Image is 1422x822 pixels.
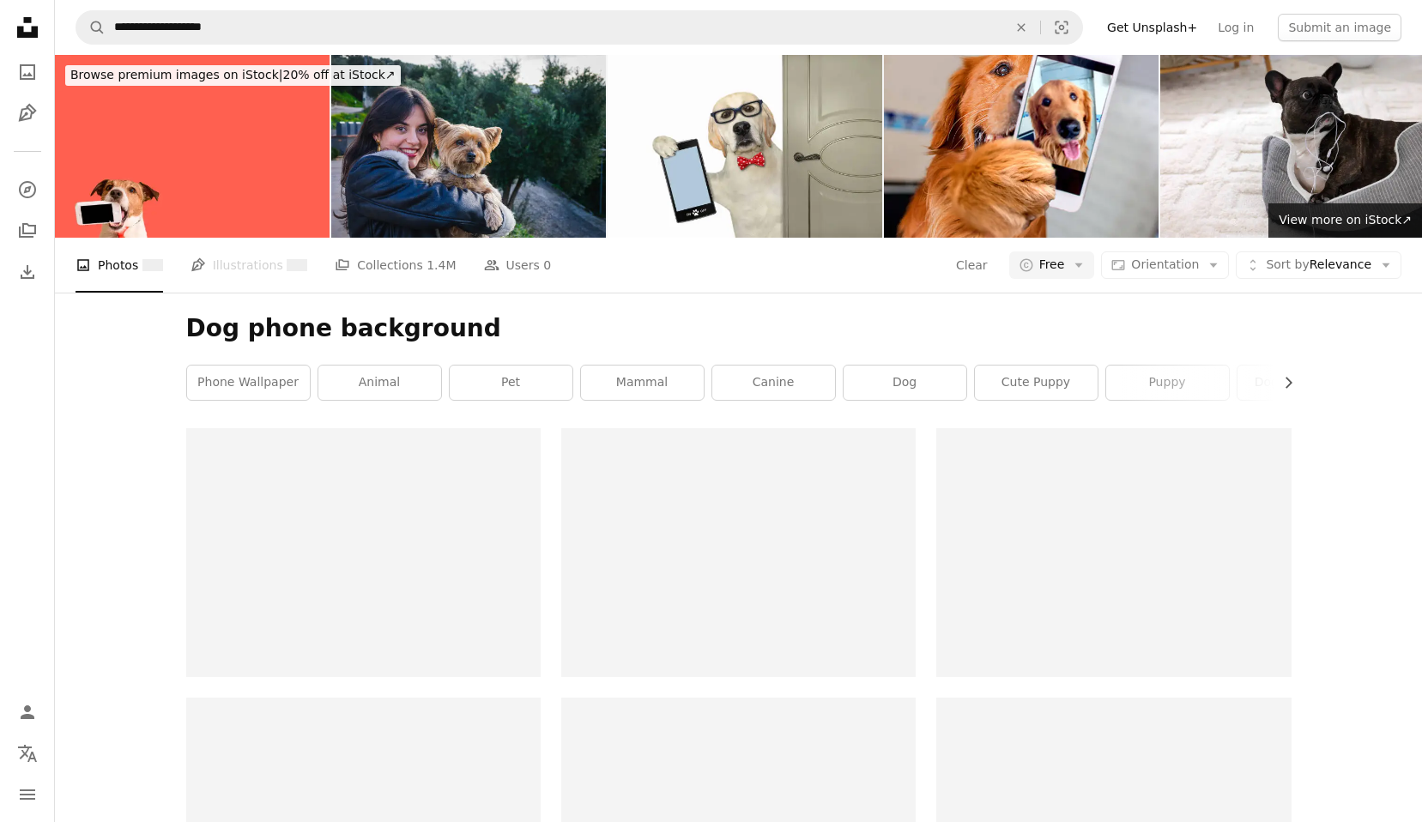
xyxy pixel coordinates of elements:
[712,366,835,400] a: canine
[191,238,307,293] a: Illustrations
[10,255,45,289] a: Download History
[543,256,551,275] span: 0
[55,55,411,96] a: Browse premium images on iStock|20% off at iStock↗
[10,96,45,130] a: Illustrations
[318,366,441,400] a: animal
[1266,257,1371,274] span: Relevance
[76,10,1083,45] form: Find visuals sitewide
[1279,213,1412,227] span: View more on iStock ↗
[1207,14,1264,41] a: Log in
[1097,14,1207,41] a: Get Unsplash+
[581,366,704,400] a: mammal
[955,251,989,279] button: Clear
[975,366,1098,400] a: cute puppy
[1131,257,1199,271] span: Orientation
[450,366,572,400] a: pet
[335,238,456,293] a: Collections 1.4M
[10,695,45,729] a: Log in / Sign up
[186,313,1292,344] h1: Dog phone background
[427,256,456,275] span: 1.4M
[1009,251,1095,279] button: Free
[1236,251,1401,279] button: Sort byRelevance
[1106,366,1229,400] a: puppy
[70,68,396,82] span: 20% off at iStock ↗
[1273,366,1292,400] button: scroll list to the right
[55,55,330,238] img: Dog holding in mouth smartphone with blank screen on solid color background
[1039,257,1065,274] span: Free
[1268,203,1422,238] a: View more on iStock↗
[10,777,45,812] button: Menu
[844,366,966,400] a: dog
[10,172,45,207] a: Explore
[484,238,552,293] a: Users 0
[10,55,45,89] a: Photos
[331,55,606,238] img: young woman on vacation, with her dog in her arms smiling at the camera, copy space
[70,68,282,82] span: Browse premium images on iStock |
[1041,11,1082,44] button: Visual search
[1002,11,1040,44] button: Clear
[10,10,45,48] a: Home — Unsplash
[76,11,106,44] button: Search Unsplash
[1237,366,1360,400] a: dog wallpaper
[884,55,1159,238] img: Dog taking a selfie
[187,366,310,400] a: phone wallpaper
[1266,257,1309,271] span: Sort by
[608,55,882,238] img: Dog labrador with smartphone near door
[1278,14,1401,41] button: Submit an image
[1101,251,1229,279] button: Orientation
[10,736,45,771] button: Language
[10,214,45,248] a: Collections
